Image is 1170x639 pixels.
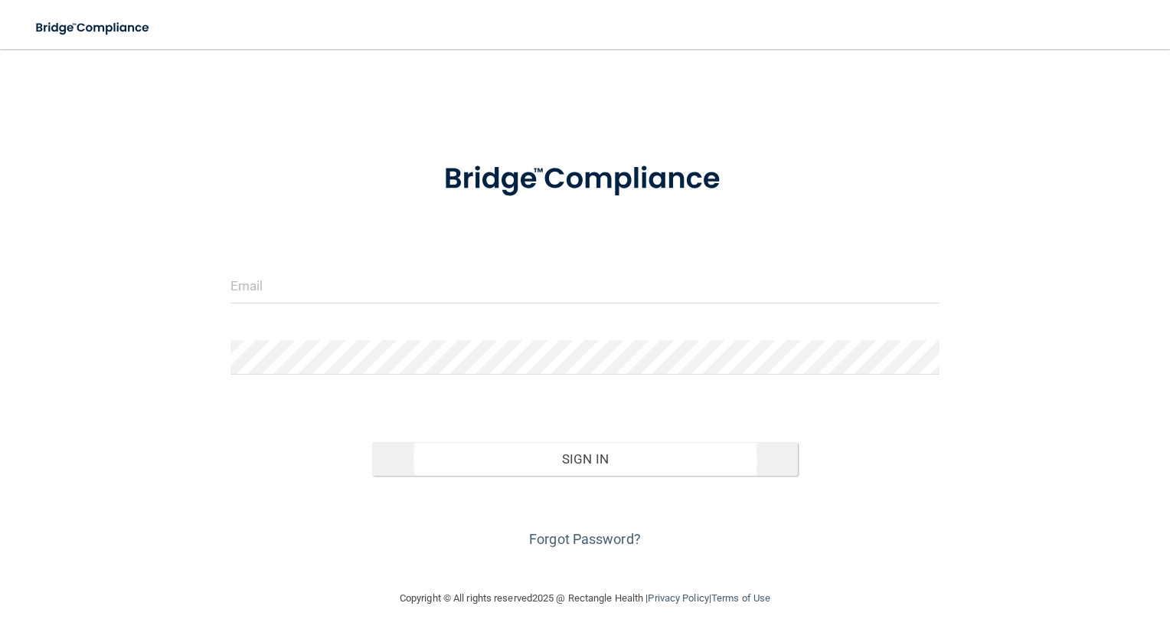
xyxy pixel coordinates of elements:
[230,269,940,303] input: Email
[413,141,757,218] img: bridge_compliance_login_screen.278c3ca4.svg
[306,574,864,623] div: Copyright © All rights reserved 2025 @ Rectangle Health | |
[529,531,641,547] a: Forgot Password?
[906,531,1152,591] iframe: Drift Widget Chat Controller
[711,592,770,604] a: Terms of Use
[23,12,164,44] img: bridge_compliance_login_screen.278c3ca4.svg
[372,442,798,476] button: Sign In
[648,592,708,604] a: Privacy Policy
